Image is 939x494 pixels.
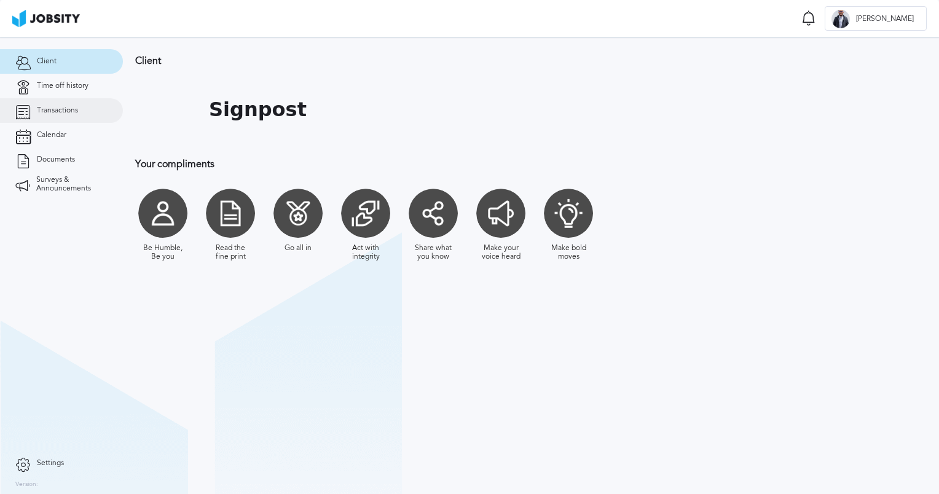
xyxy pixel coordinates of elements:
div: Make bold moves [547,244,590,261]
div: Act with integrity [344,244,387,261]
span: Documents [37,155,75,164]
h3: Client [135,55,802,66]
img: ab4bad089aa723f57921c736e9817d99.png [12,10,80,27]
div: Go all in [285,244,312,253]
label: Version: [15,481,38,488]
div: Read the fine print [209,244,252,261]
div: Share what you know [412,244,455,261]
div: A [831,10,850,28]
span: Surveys & Announcements [36,176,108,193]
span: Transactions [37,106,78,115]
div: Be Humble, Be you [141,244,184,261]
span: Client [37,57,57,66]
span: [PERSON_NAME] [850,15,920,23]
span: Calendar [37,131,66,139]
h1: Signpost [209,98,307,121]
span: Time off history [37,82,88,90]
button: A[PERSON_NAME] [825,6,927,31]
h3: Your compliments [135,159,802,170]
div: Make your voice heard [479,244,522,261]
span: Settings [37,459,64,468]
